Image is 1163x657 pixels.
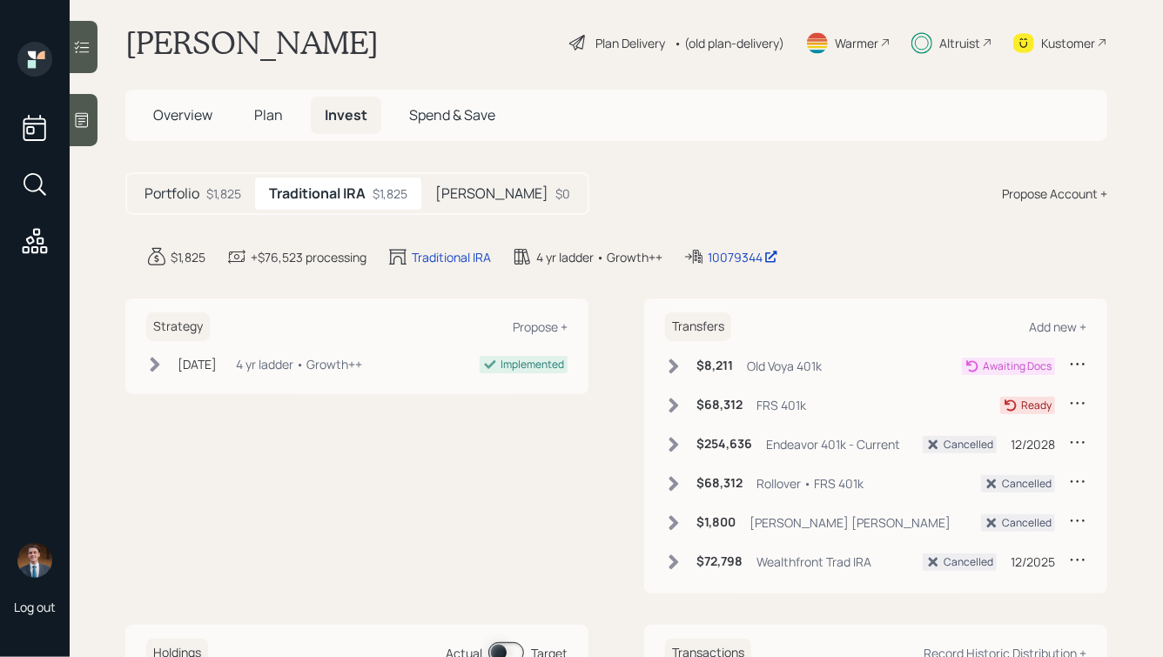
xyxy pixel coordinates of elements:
div: $1,825 [206,184,241,203]
h6: $8,211 [696,359,733,373]
div: Cancelled [1002,476,1052,492]
div: 12/2025 [1011,553,1055,571]
span: Spend & Save [409,105,495,124]
div: Propose Account + [1002,184,1107,203]
div: Cancelled [944,554,993,570]
div: Implemented [501,357,564,372]
div: Kustomer [1041,34,1095,52]
div: 4 yr ladder • Growth++ [236,355,362,373]
span: Plan [254,105,283,124]
div: 10079344 [708,248,778,266]
h6: $254,636 [696,437,752,452]
div: Awaiting Docs [983,359,1052,374]
h5: Portfolio [145,185,199,202]
div: Wealthfront Trad IRA [756,553,871,571]
div: 4 yr ladder • Growth++ [536,248,662,266]
h5: Traditional IRA [269,185,366,202]
div: Cancelled [1002,515,1052,531]
div: • (old plan-delivery) [674,34,784,52]
div: $0 [555,184,570,203]
div: [DATE] [178,355,217,373]
div: Ready [1021,398,1052,413]
h1: [PERSON_NAME] [125,23,379,62]
div: +$76,523 processing [251,248,366,266]
div: $1,825 [171,248,205,266]
div: $1,825 [373,184,407,203]
div: Add new + [1029,318,1086,335]
h5: [PERSON_NAME] [435,185,548,202]
h6: $68,312 [696,476,743,491]
h6: Strategy [146,312,210,341]
h6: $68,312 [696,398,743,412]
div: Plan Delivery [595,34,665,52]
div: FRS 401k [756,396,806,414]
span: Invest [325,105,367,124]
h6: $72,798 [696,554,743,569]
div: Propose + [513,318,568,335]
div: Warmer [835,34,878,52]
div: Log out [14,599,56,615]
div: Rollover • FRS 401k [756,474,864,493]
img: hunter_neumayer.jpg [17,543,52,578]
div: 12/2028 [1011,435,1055,453]
div: [PERSON_NAME] [PERSON_NAME] [750,513,951,532]
span: Overview [153,105,212,124]
div: Endeavor 401k - Current [766,435,900,453]
div: Altruist [939,34,980,52]
div: Traditional IRA [412,248,491,266]
h6: Transfers [665,312,731,341]
div: Cancelled [944,437,993,453]
h6: $1,800 [696,515,736,530]
div: Old Voya 401k [747,357,822,375]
